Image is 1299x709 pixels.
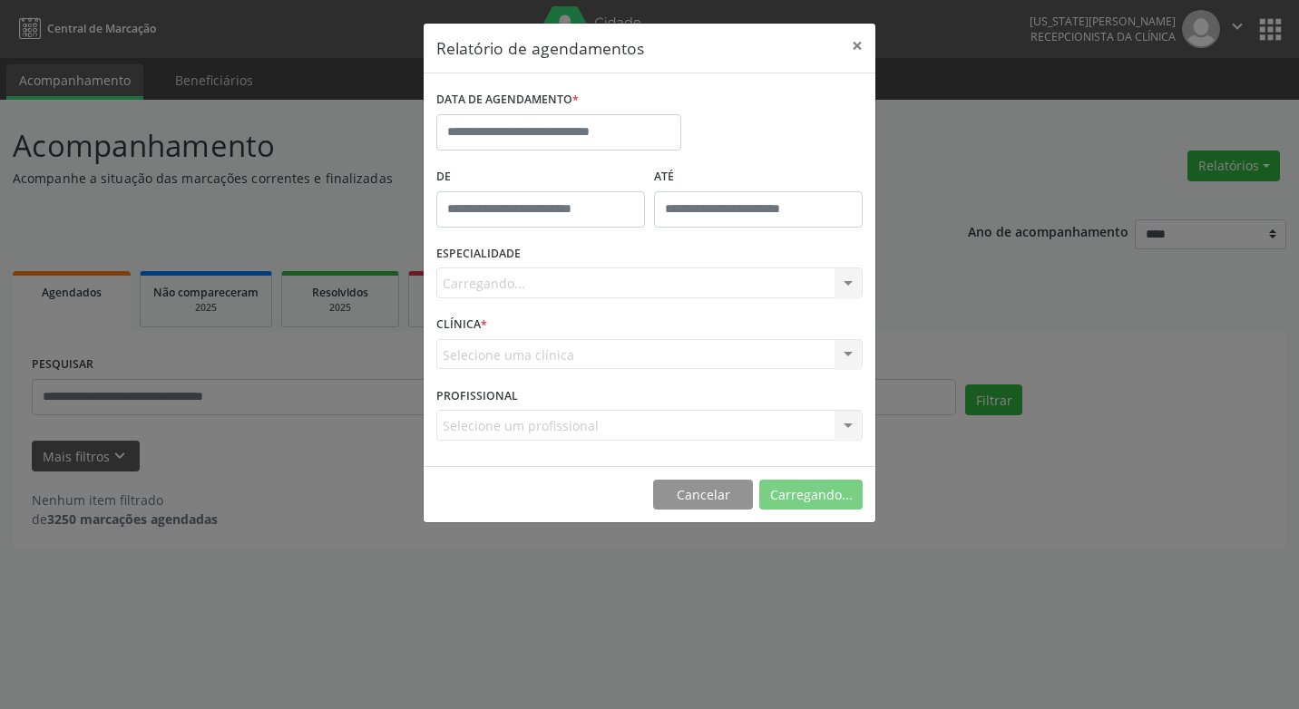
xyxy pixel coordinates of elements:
label: ATÉ [654,163,863,191]
label: CLÍNICA [436,311,487,339]
label: De [436,163,645,191]
button: Carregando... [759,480,863,510]
label: PROFISSIONAL [436,382,518,410]
button: Cancelar [653,480,753,510]
label: DATA DE AGENDAMENTO [436,86,579,114]
h5: Relatório de agendamentos [436,36,644,60]
button: Close [839,24,875,68]
label: ESPECIALIDADE [436,240,521,268]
